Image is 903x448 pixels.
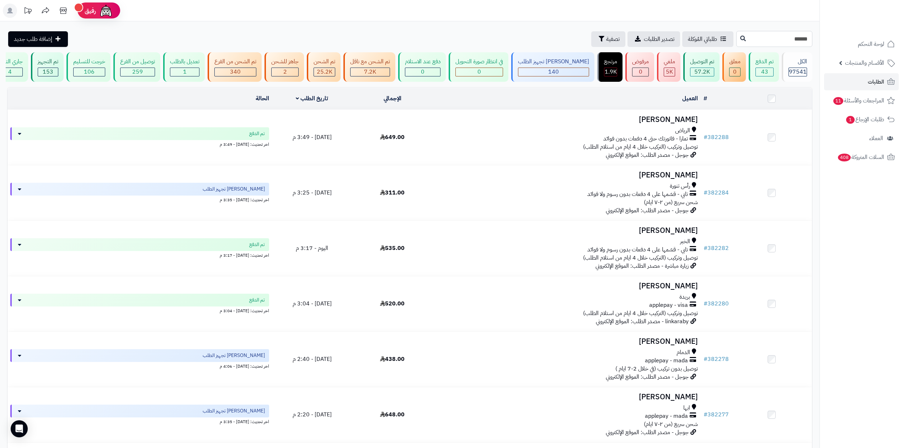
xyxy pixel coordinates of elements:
[606,428,689,437] span: جوجل - مصدر الطلب: الموقع الإلكتروني
[595,262,689,270] span: زيارة مباشرة - مصدر الطلب: الموقع الإلكتروني
[436,226,698,235] h3: [PERSON_NAME]
[65,52,112,82] a: خرجت للتسليم 106
[824,149,899,166] a: السلات المتروكة408
[690,58,714,66] div: تم التوصيل
[10,362,269,369] div: اخر تحديث: [DATE] - 4:06 م
[604,68,617,76] div: 1856
[249,297,265,304] span: تم الدفع
[206,52,263,82] a: تم الشحن من الفرع 340
[679,293,690,301] span: بريدة
[680,238,690,246] span: الخبر
[8,68,12,76] span: 4
[283,68,287,76] span: 2
[824,111,899,128] a: طلبات الإرجاع1
[683,404,690,412] span: ابها
[704,410,729,419] a: #382277
[314,68,335,76] div: 25177
[351,68,390,76] div: 7222
[293,133,332,142] span: [DATE] - 3:49 م
[293,410,332,419] span: [DATE] - 2:20 م
[824,73,899,90] a: الطلبات
[704,188,707,197] span: #
[789,68,807,76] span: 97541
[704,299,729,308] a: #382280
[694,68,710,76] span: 57.2K
[510,52,596,82] a: [PERSON_NAME] تجهيز الطلب 140
[780,52,814,82] a: الكل97541
[518,58,589,66] div: [PERSON_NAME] تجهيز الطلب
[380,355,405,363] span: 438.00
[591,31,625,47] button: تصفية
[604,58,617,66] div: مرتجع
[380,299,405,308] span: 520.00
[644,420,698,428] span: شحن سريع (من ٢-٧ ايام)
[11,420,28,437] div: Open Intercom Messenger
[436,171,698,179] h3: [PERSON_NAME]
[132,68,143,76] span: 259
[645,412,688,420] span: applepay - mada
[8,31,68,47] a: إضافة طلب جديد
[314,58,335,66] div: تم الشحن
[789,58,807,66] div: الكل
[342,52,397,82] a: تم الشحن مع ناقل 7.2K
[73,58,105,66] div: خرجت للتسليم
[296,94,328,103] a: تاريخ الطلب
[682,31,733,47] a: طلباتي المُوكلة
[868,77,884,87] span: الطلبات
[436,337,698,346] h3: [PERSON_NAME]
[837,152,884,162] span: السلات المتروكة
[293,299,332,308] span: [DATE] - 3:04 م
[121,68,155,76] div: 259
[436,282,698,290] h3: [PERSON_NAME]
[170,58,199,66] div: تعديل بالطلب
[548,68,559,76] span: 140
[664,58,675,66] div: ملغي
[704,133,707,142] span: #
[112,52,162,82] a: توصيل من الفرع 259
[120,58,155,66] div: توصيل من الفرع
[10,306,269,314] div: اخر تحديث: [DATE] - 3:04 م
[704,244,729,252] a: #382282
[677,348,690,357] span: الدمام
[293,188,332,197] span: [DATE] - 3:25 م
[761,68,768,76] span: 43
[405,58,440,66] div: دفع عند الاستلام
[747,52,780,82] a: تم الدفع 43
[364,68,376,76] span: 7.2K
[583,254,698,262] span: توصيل وتركيب (التركيب خلال 4 ايام من استلام الطلب)
[271,58,299,66] div: جاهز للشحن
[869,133,883,143] span: العملاء
[624,52,656,82] a: مرفوض 0
[733,68,737,76] span: 0
[203,407,265,415] span: [PERSON_NAME] تجهيز الطلب
[436,116,698,124] h3: [PERSON_NAME]
[596,52,624,82] a: مرتجع 1.9K
[350,58,390,66] div: تم الشحن مع ناقل
[43,68,53,76] span: 153
[405,68,440,76] div: 0
[615,364,698,373] span: توصيل بدون تركيب (في خلال 2-7 ايام )
[649,301,688,309] span: applepay - visa
[74,68,105,76] div: 106
[447,52,510,82] a: في انتظار صورة التحويل 0
[38,68,58,76] div: 153
[666,68,673,76] span: 5K
[162,52,206,82] a: تعديل بالطلب 1
[729,58,741,66] div: معلق
[632,58,649,66] div: مرفوض
[296,244,328,252] span: اليوم - 3:17 م
[682,94,698,103] a: العميل
[587,190,688,198] span: تابي - قسّمها على 4 دفعات بدون رسوم ولا فوائد
[755,58,774,66] div: تم الدفع
[84,68,95,76] span: 106
[603,135,688,143] span: تمارا - فاتورتك حتى 4 دفعات بدون فوائد
[583,309,698,318] span: توصيل وتركيب (التركيب خلال 4 ايام من استلام الطلب)
[85,6,96,15] span: رفيق
[824,36,899,53] a: لوحة التحكم
[639,68,642,76] span: 0
[606,151,689,159] span: جوجل - مصدر الطلب: الموقع الإلكتروني
[170,68,199,76] div: 1
[38,58,58,66] div: تم التجهيز
[704,188,729,197] a: #382284
[644,35,674,43] span: تصدير الطلبات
